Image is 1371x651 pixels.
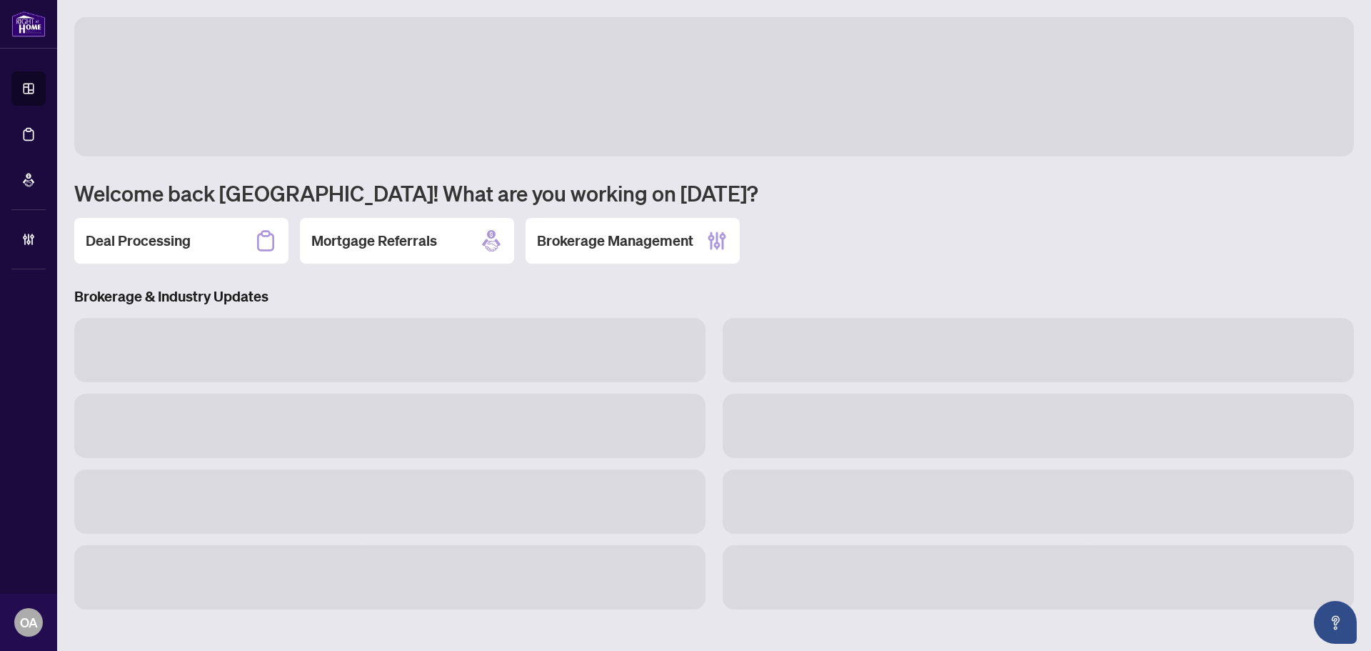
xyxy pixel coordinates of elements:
[11,11,46,37] img: logo
[311,231,437,251] h2: Mortgage Referrals
[86,231,191,251] h2: Deal Processing
[74,287,1354,307] h3: Brokerage & Industry Updates
[1314,601,1357,644] button: Open asap
[20,612,38,632] span: OA
[74,179,1354,207] h1: Welcome back [GEOGRAPHIC_DATA]! What are you working on [DATE]?
[537,231,693,251] h2: Brokerage Management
